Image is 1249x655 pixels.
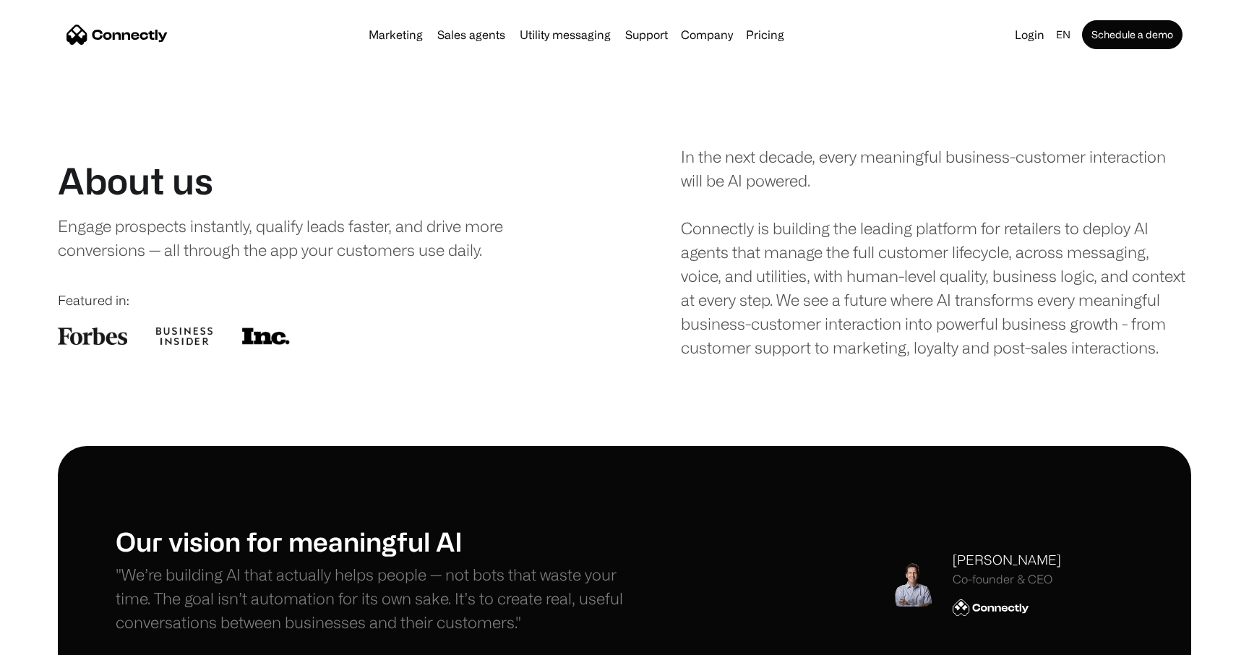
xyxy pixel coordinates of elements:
[514,29,617,40] a: Utility messaging
[116,526,624,557] h1: Our vision for meaningful AI
[363,29,429,40] a: Marketing
[66,24,168,46] a: home
[677,25,737,45] div: Company
[681,145,1191,359] div: In the next decade, every meaningful business-customer interaction will be AI powered. Connectly ...
[58,214,542,262] div: Engage prospects instantly, qualify leads faster, and drive more conversions — all through the ap...
[953,573,1061,586] div: Co-founder & CEO
[619,29,674,40] a: Support
[432,29,511,40] a: Sales agents
[1050,25,1079,45] div: en
[740,29,790,40] a: Pricing
[1009,25,1050,45] a: Login
[1082,20,1183,49] a: Schedule a demo
[29,630,87,650] ul: Language list
[681,25,733,45] div: Company
[14,628,87,650] aside: Language selected: English
[116,562,624,634] p: "We’re building AI that actually helps people — not bots that waste your time. The goal isn’t aut...
[953,550,1061,570] div: [PERSON_NAME]
[58,159,213,202] h1: About us
[58,291,568,310] div: Featured in:
[1056,25,1070,45] div: en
